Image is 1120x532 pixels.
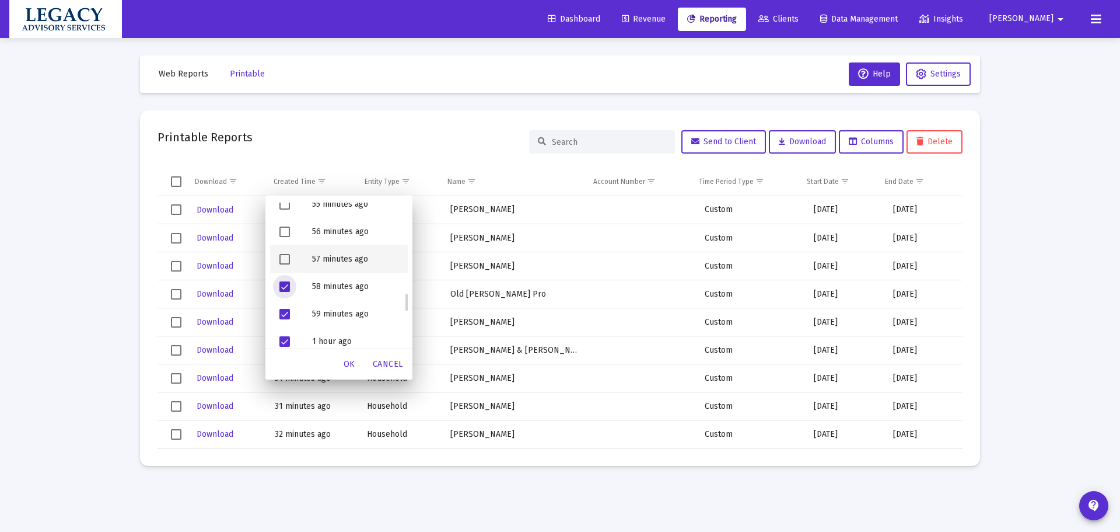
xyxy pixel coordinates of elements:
td: Custom [696,280,806,308]
span: Download [197,345,233,355]
td: [DATE] [806,336,885,364]
td: [PERSON_NAME] [442,308,590,336]
span: Download [197,261,233,271]
button: [PERSON_NAME] [975,7,1081,30]
button: Download [195,342,235,359]
td: [DATE] [806,280,885,308]
td: Column Account Number [585,168,691,196]
td: Custom [696,224,806,252]
td: Household [359,392,442,420]
div: Name [447,177,466,186]
button: Download [195,398,235,415]
span: Send to Client [691,137,756,147]
button: Download [195,426,235,443]
td: Household [359,420,442,448]
div: 1 hour ago [303,328,408,355]
span: Reporting [687,14,737,24]
td: [DATE] [885,252,963,280]
span: Show filter options for column 'Time Period Type' [755,177,764,186]
button: Download [195,314,235,331]
td: [DATE] [885,196,963,224]
div: Select row [171,317,181,328]
td: [DATE] [885,420,963,448]
td: Column Name [439,168,585,196]
span: Show filter options for column 'Download' [229,177,237,186]
td: Custom [696,364,806,392]
span: Settings [930,69,961,79]
td: Custom [696,308,806,336]
td: [DATE] [885,392,963,420]
button: Web Reports [149,62,218,86]
input: Search [552,137,666,147]
td: [PERSON_NAME] [442,392,590,420]
span: Show filter options for column 'End Date' [915,177,924,186]
button: Delete [907,130,963,154]
td: [PERSON_NAME] [442,224,590,252]
td: Household [359,448,442,477]
div: End Date [885,177,914,186]
span: Download [779,137,826,147]
td: [PERSON_NAME] [442,420,590,448]
div: 57 minutes ago [303,245,408,273]
div: Select all [171,176,181,187]
td: [DATE] [806,224,885,252]
button: Help [849,62,900,86]
span: Web Reports [159,69,208,79]
span: Download [197,317,233,327]
img: Dashboard [18,8,113,31]
span: Download [197,401,233,411]
td: 31 minutes ago [267,392,359,420]
button: Columns [839,130,904,154]
span: Show filter options for column 'Entity Type' [401,177,410,186]
span: Show filter options for column 'Created Time' [317,177,326,186]
td: [PERSON_NAME] [442,364,590,392]
button: Download [195,286,235,302]
a: Data Management [811,8,907,31]
span: Download [197,289,233,299]
span: Show filter options for column 'Name' [467,177,476,186]
button: Download [195,201,235,218]
span: Show filter options for column 'Start Date' [841,177,849,186]
div: Data grid [157,168,963,448]
td: [DATE] [885,308,963,336]
td: Custom [696,392,806,420]
a: Revenue [612,8,675,31]
td: Custom [696,420,806,448]
td: [DATE] [806,420,885,448]
button: Download [195,230,235,246]
td: 32 minutes ago [267,420,359,448]
td: Column Start Date [799,168,877,196]
td: Custom [696,252,806,280]
td: Old [PERSON_NAME] Pro [442,280,590,308]
td: Custom [696,196,806,224]
span: Clients [758,14,799,24]
div: Select row [171,429,181,440]
td: Column Created Time [265,168,356,196]
div: Start Date [807,177,839,186]
span: Download [197,205,233,215]
a: Insights [910,8,972,31]
div: Time Period Type [699,177,754,186]
td: [DATE] [885,280,963,308]
td: [DATE] [806,448,885,477]
span: Show filter options for column 'Account Number' [647,177,656,186]
button: Download [195,258,235,274]
span: Download [197,429,233,439]
td: [DATE] [806,252,885,280]
div: Select row [171,204,181,215]
a: Reporting [678,8,746,31]
td: [DATE] [885,336,963,364]
h2: Printable Reports [157,128,253,147]
span: Download [197,373,233,383]
div: Select row [171,401,181,412]
span: OK [344,359,355,369]
button: Download [769,130,836,154]
td: [PERSON_NAME] & [PERSON_NAME] [442,336,590,364]
a: Dashboard [538,8,610,31]
td: [DATE] [806,196,885,224]
div: Select row [171,345,181,356]
td: Custom [696,336,806,364]
span: Printable [230,69,265,79]
div: Select row [171,261,181,272]
div: 55 minutes ago [303,190,408,218]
